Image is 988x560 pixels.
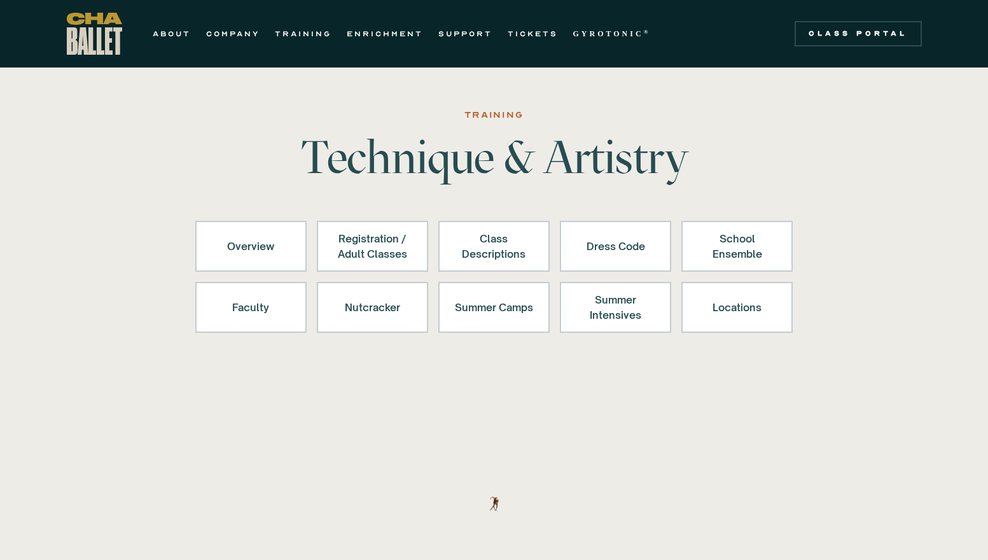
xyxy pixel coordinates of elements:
a: Dress Code [560,221,671,272]
div: Dress Code [576,231,655,262]
a: COMPANY [206,26,260,41]
a: Summer Intensives [560,282,671,333]
a: TICKETS [508,26,558,41]
a: Nutcracker [317,282,428,333]
div: Summer Intensives [576,292,655,323]
a: ABOUT [153,26,191,41]
div: Registration / Adult Classes [333,231,412,262]
a: Overview [195,221,307,272]
a: Locations [681,282,793,333]
div: Class Portal [802,29,914,39]
a: home [67,13,122,55]
a: TRAINING [275,26,331,41]
div: Overview [212,231,290,262]
div: Summer Camps [455,292,533,323]
div: Faculty [212,292,290,323]
a: Faculty [195,282,307,333]
a: GYROTONIC® [573,26,651,41]
a: Class Descriptions [438,221,550,272]
h1: Technique & Artistry [296,134,693,180]
a: Registration /Adult Classes [317,221,428,272]
a: SUPPORT [438,26,492,41]
a: Summer Camps [438,282,550,333]
div: Locations [698,292,776,323]
a: School Ensemble [681,221,793,272]
strong: GYROTONIC [573,29,644,38]
div: Nutcracker [333,292,412,323]
sup: ® [644,29,651,35]
a: ENRICHMENT [347,26,423,41]
a: Class Portal [795,21,922,46]
div: Training [464,108,523,123]
div: Class Descriptions [455,231,533,262]
div: School Ensemble [698,231,776,262]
